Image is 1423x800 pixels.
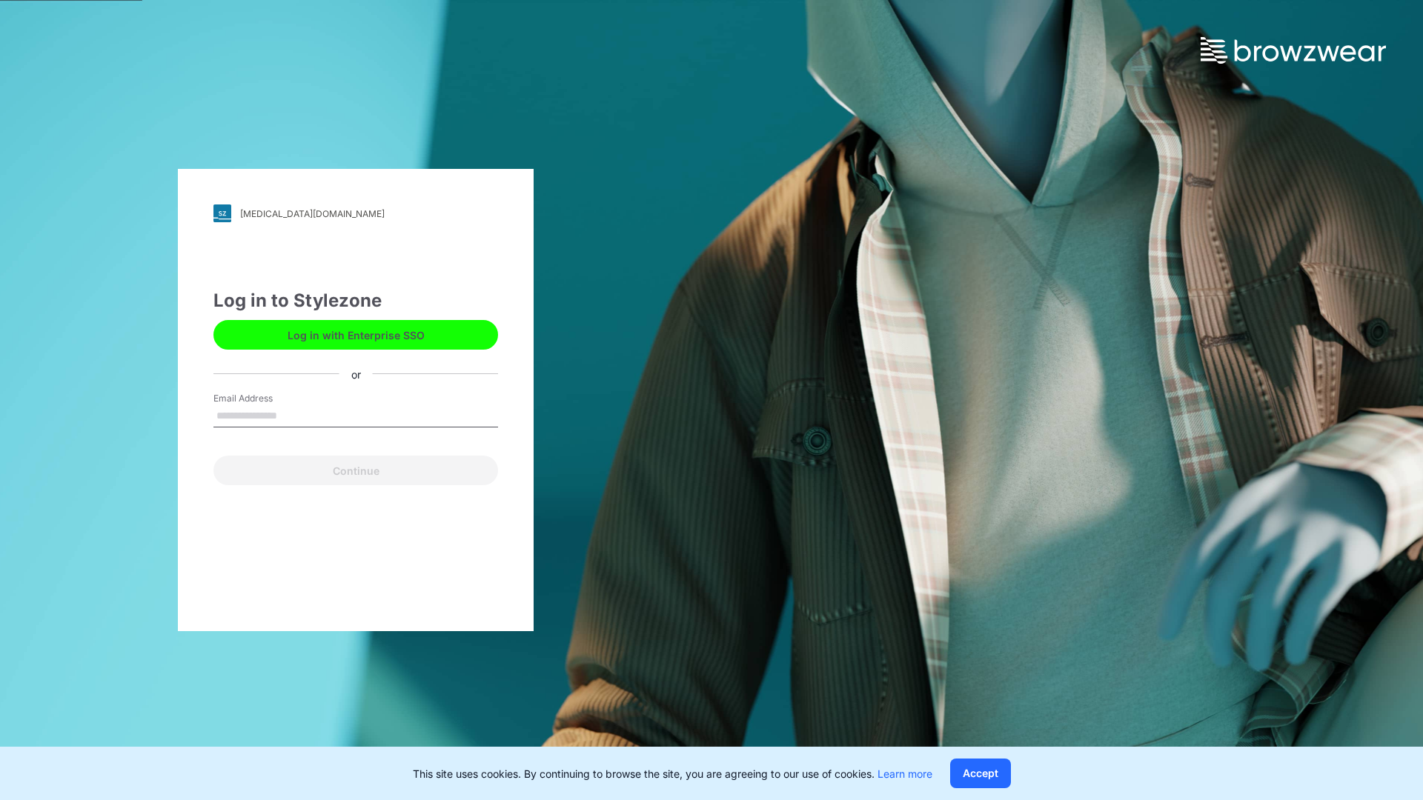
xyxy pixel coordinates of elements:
[213,204,498,222] a: [MEDICAL_DATA][DOMAIN_NAME]
[240,208,385,219] div: [MEDICAL_DATA][DOMAIN_NAME]
[950,759,1011,788] button: Accept
[213,392,317,405] label: Email Address
[213,204,231,222] img: svg+xml;base64,PHN2ZyB3aWR0aD0iMjgiIGhlaWdodD0iMjgiIHZpZXdCb3g9IjAgMCAyOCAyOCIgZmlsbD0ibm9uZSIgeG...
[213,287,498,314] div: Log in to Stylezone
[878,767,932,780] a: Learn more
[339,366,373,381] div: or
[1201,37,1386,64] img: browzwear-logo.73288ffb.svg
[213,320,498,350] button: Log in with Enterprise SSO
[413,766,932,781] p: This site uses cookies. By continuing to browse the site, you are agreeing to our use of cookies.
